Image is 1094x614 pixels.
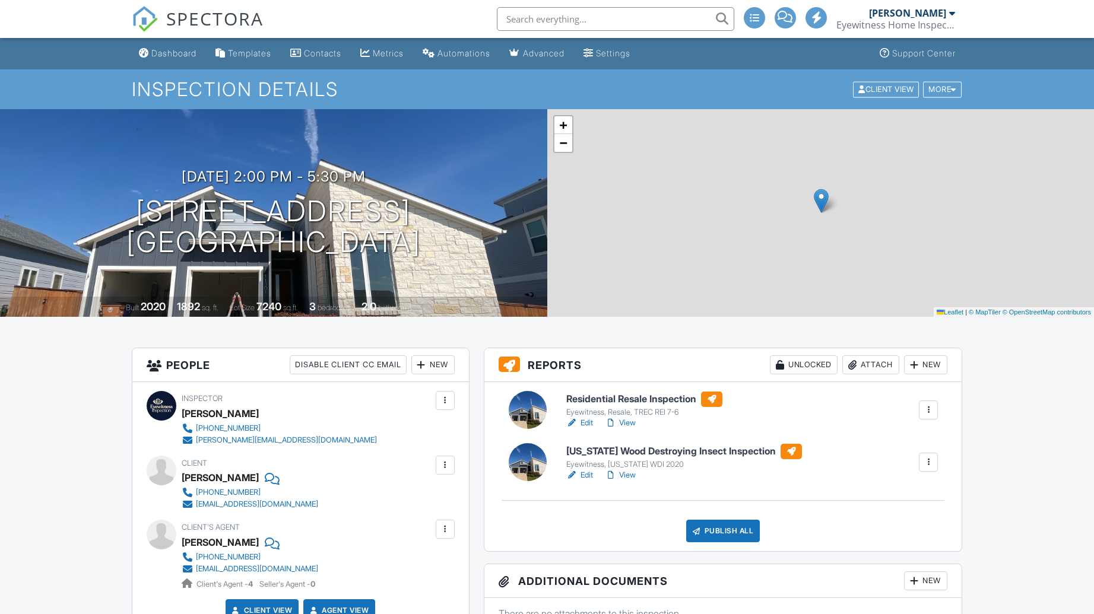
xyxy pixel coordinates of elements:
a: [PERSON_NAME][EMAIL_ADDRESS][DOMAIN_NAME] [182,434,377,446]
a: [PHONE_NUMBER] [182,422,377,434]
a: Zoom in [554,116,572,134]
h3: Additional Documents [484,564,962,598]
span: − [559,135,567,150]
div: [PHONE_NUMBER] [196,552,261,562]
div: More [923,81,962,97]
div: [PERSON_NAME] [869,7,946,19]
a: Leaflet [937,308,963,316]
span: + [559,117,567,132]
span: Inspector [182,394,223,403]
div: Eyewitness, Resale, TREC REI 7-6 [566,408,722,417]
div: New [904,355,947,374]
span: Client's Agent [182,523,240,532]
span: bathrooms [378,303,412,312]
div: [PERSON_NAME] [182,469,259,486]
div: Attach [842,355,899,374]
div: 1892 [177,300,200,313]
span: bedrooms [318,303,350,312]
span: | [965,308,967,316]
a: Client View [852,84,922,93]
a: [PHONE_NUMBER] [182,551,318,563]
div: Support Center [892,48,956,58]
div: Automations [437,48,490,58]
h6: [US_STATE] Wood Destroying Insect Inspection [566,444,802,459]
div: 2.0 [362,300,376,313]
span: Client's Agent - [196,580,255,588]
h6: Residential Resale Inspection [566,392,722,407]
span: Client [182,459,207,467]
strong: 0 [310,580,315,588]
input: Search everything... [497,7,734,31]
div: New [904,571,947,590]
a: Edit [566,417,593,429]
div: New [411,355,455,374]
div: 2020 [141,300,166,313]
a: [EMAIL_ADDRESS][DOMAIN_NAME] [182,563,318,575]
div: Dashboard [151,48,196,58]
span: SPECTORA [166,6,264,31]
div: [EMAIL_ADDRESS][DOMAIN_NAME] [196,500,318,509]
a: View [605,469,636,481]
a: Edit [566,469,593,481]
a: Zoom out [554,134,572,152]
div: Advanced [523,48,565,58]
img: The Best Home Inspection Software - Spectora [132,6,158,32]
div: Disable Client CC Email [290,355,407,374]
div: Templates [228,48,271,58]
a: [EMAIL_ADDRESS][DOMAIN_NAME] [182,498,318,510]
span: sq.ft. [283,303,298,312]
div: 3 [309,300,316,313]
span: Built [126,303,139,312]
div: Eyewitness, [US_STATE] WDI 2020 [566,460,802,469]
a: [PERSON_NAME] [182,533,259,551]
div: Contacts [304,48,341,58]
div: [PHONE_NUMBER] [196,424,261,433]
h3: People [132,348,469,382]
a: © OpenStreetMap contributors [1003,308,1091,316]
a: [US_STATE] Wood Destroying Insect Inspection Eyewitness, [US_STATE] WDI 2020 [566,444,802,470]
a: View [605,417,636,429]
span: Seller's Agent - [259,580,315,588]
a: Dashboard [134,43,201,65]
div: Metrics [373,48,404,58]
div: [PHONE_NUMBER] [196,488,261,497]
a: Contacts [286,43,346,65]
a: Templates [211,43,276,65]
a: Support Center [875,43,960,65]
div: Client View [853,81,919,97]
div: Unlocked [770,355,838,374]
a: Advanced [505,43,569,65]
h3: Reports [484,348,962,382]
div: 7240 [256,300,281,313]
a: Settings [579,43,635,65]
div: [EMAIL_ADDRESS][DOMAIN_NAME] [196,564,318,574]
a: SPECTORA [132,16,264,41]
span: Lot Size [230,303,255,312]
a: Automations (Advanced) [418,43,495,65]
img: Marker [814,189,829,213]
div: Eyewitness Home Inspection [836,19,955,31]
a: Metrics [356,43,408,65]
h1: [STREET_ADDRESS] [GEOGRAPHIC_DATA] [126,196,421,259]
a: Residential Resale Inspection Eyewitness, Resale, TREC REI 7-6 [566,392,722,418]
h3: [DATE] 2:00 pm - 5:30 pm [182,168,366,184]
a: © MapTiler [969,308,1001,316]
div: Publish All [686,520,760,542]
strong: 4 [248,580,253,588]
div: [PERSON_NAME][EMAIL_ADDRESS][DOMAIN_NAME] [196,435,377,445]
a: [PHONE_NUMBER] [182,486,318,498]
h1: Inspection Details [132,79,963,100]
div: Settings [596,48,630,58]
span: sq. ft. [202,303,218,312]
div: [PERSON_NAME] [182,405,259,422]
